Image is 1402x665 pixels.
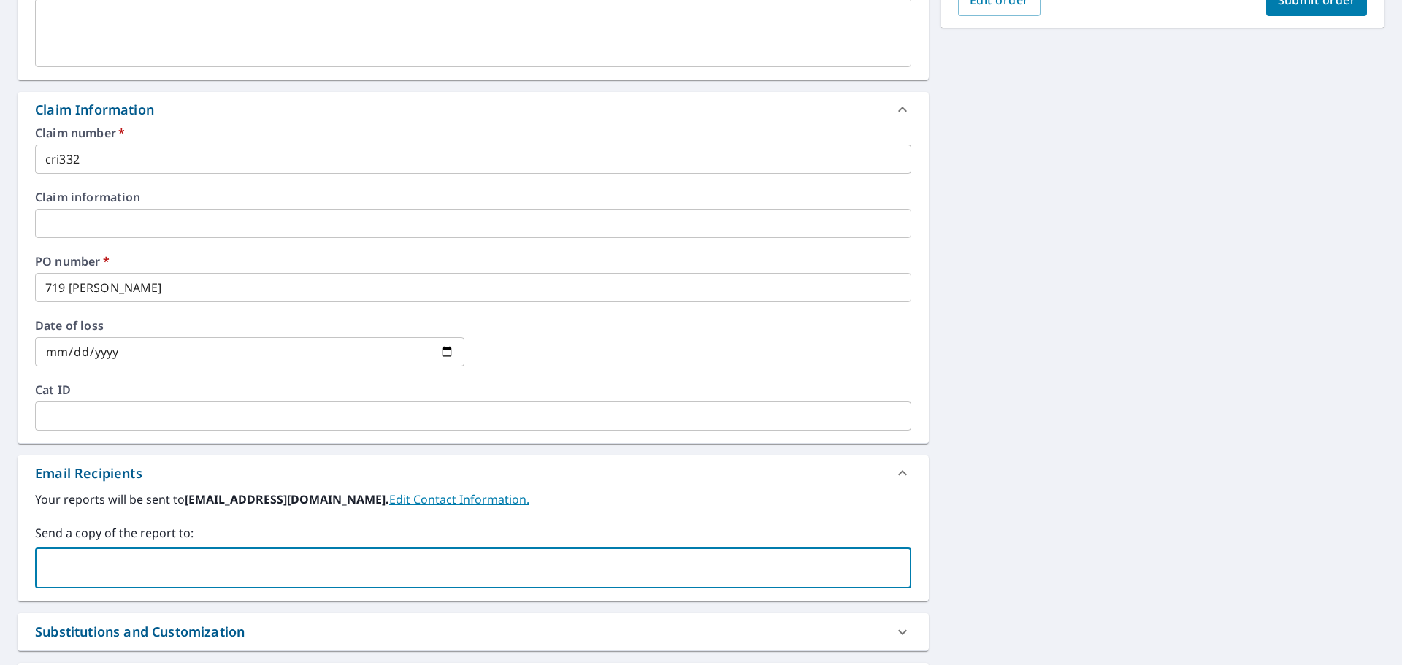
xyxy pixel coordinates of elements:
[35,320,464,331] label: Date of loss
[185,491,389,507] b: [EMAIL_ADDRESS][DOMAIN_NAME].
[35,100,154,120] div: Claim Information
[35,384,911,396] label: Cat ID
[35,127,911,139] label: Claim number
[35,622,245,642] div: Substitutions and Customization
[18,92,929,127] div: Claim Information
[35,491,911,508] label: Your reports will be sent to
[18,455,929,491] div: Email Recipients
[389,491,529,507] a: EditContactInfo
[35,524,911,542] label: Send a copy of the report to:
[35,464,142,483] div: Email Recipients
[18,613,929,650] div: Substitutions and Customization
[35,191,911,203] label: Claim information
[35,255,911,267] label: PO number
